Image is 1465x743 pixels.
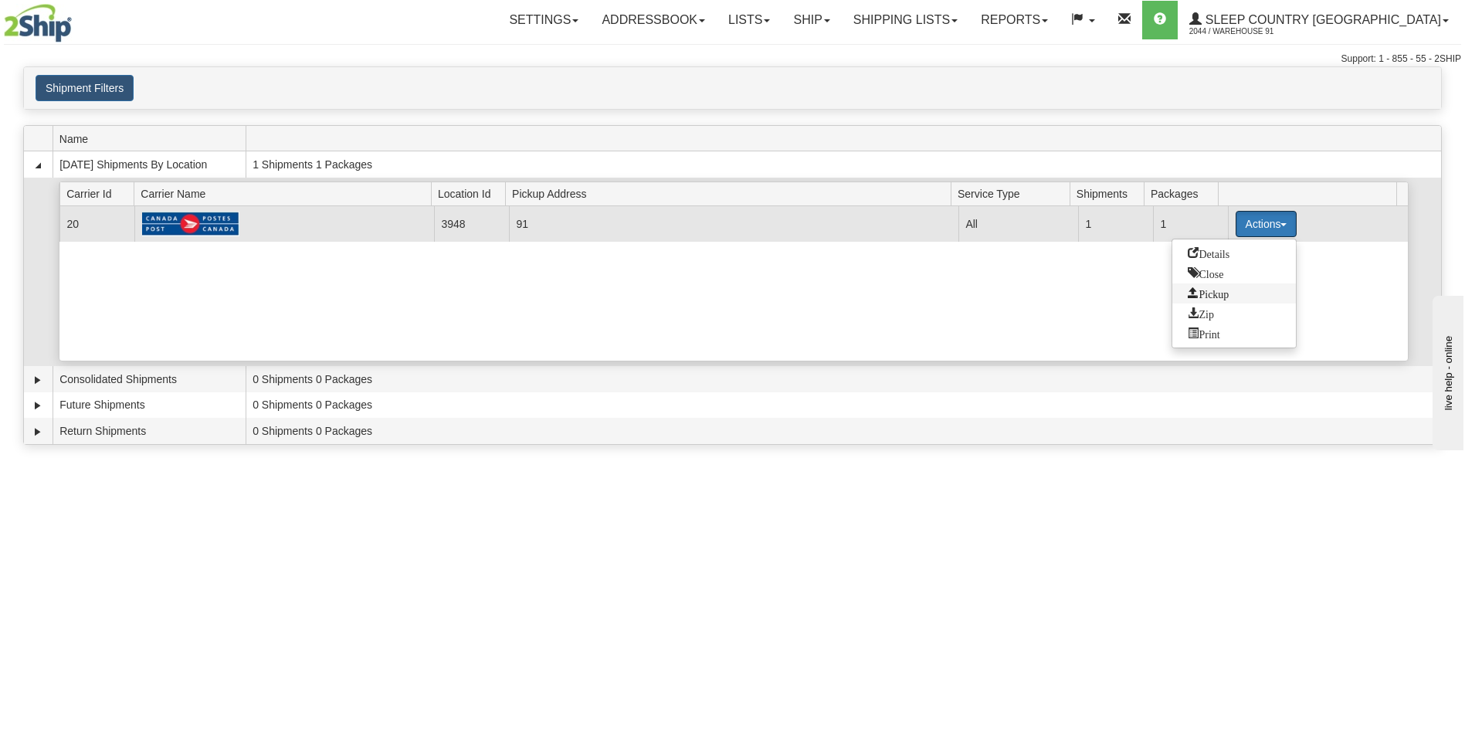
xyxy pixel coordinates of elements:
[30,158,46,173] a: Collapse
[30,372,46,388] a: Expand
[590,1,717,39] a: Addressbook
[1188,247,1229,258] span: Details
[782,1,841,39] a: Ship
[246,366,1441,392] td: 0 Shipments 0 Packages
[1188,267,1223,278] span: Close
[141,182,431,205] span: Carrier Name
[1172,283,1296,304] a: Request a carrier pickup
[4,53,1461,66] div: Support: 1 - 855 - 55 - 2SHIP
[53,392,246,419] td: Future Shipments
[434,206,509,241] td: 3948
[1188,307,1213,318] span: Zip
[59,206,134,241] td: 20
[958,182,1070,205] span: Service Type
[1153,206,1228,241] td: 1
[1172,304,1296,324] a: Zip and Download All Shipping Documents
[30,424,46,439] a: Expand
[53,151,246,178] td: [DATE] Shipments By Location
[969,1,1060,39] a: Reports
[1172,324,1296,344] a: Print or Download All Shipping Documents in one file
[53,418,246,444] td: Return Shipments
[1202,13,1441,26] span: Sleep Country [GEOGRAPHIC_DATA]
[53,366,246,392] td: Consolidated Shipments
[1236,211,1297,237] button: Actions
[509,206,958,241] td: 91
[1429,293,1463,450] iframe: chat widget
[717,1,782,39] a: Lists
[1188,287,1229,298] span: Pickup
[512,182,951,205] span: Pickup Address
[1189,24,1305,39] span: 2044 / Warehouse 91
[842,1,969,39] a: Shipping lists
[36,75,134,101] button: Shipment Filters
[1078,206,1153,241] td: 1
[1178,1,1460,39] a: Sleep Country [GEOGRAPHIC_DATA] 2044 / Warehouse 91
[497,1,590,39] a: Settings
[1077,182,1145,205] span: Shipments
[1188,327,1219,338] span: Print
[958,206,1078,241] td: All
[438,182,506,205] span: Location Id
[246,418,1441,444] td: 0 Shipments 0 Packages
[12,13,143,25] div: live help - online
[1172,243,1296,263] a: Go to Details view
[142,212,239,236] img: Canada Post
[246,151,1441,178] td: 1 Shipments 1 Packages
[246,392,1441,419] td: 0 Shipments 0 Packages
[59,127,246,151] span: Name
[66,182,134,205] span: Carrier Id
[1151,182,1219,205] span: Packages
[4,4,72,42] img: logo2044.jpg
[30,398,46,413] a: Expand
[1172,263,1296,283] a: Close this group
